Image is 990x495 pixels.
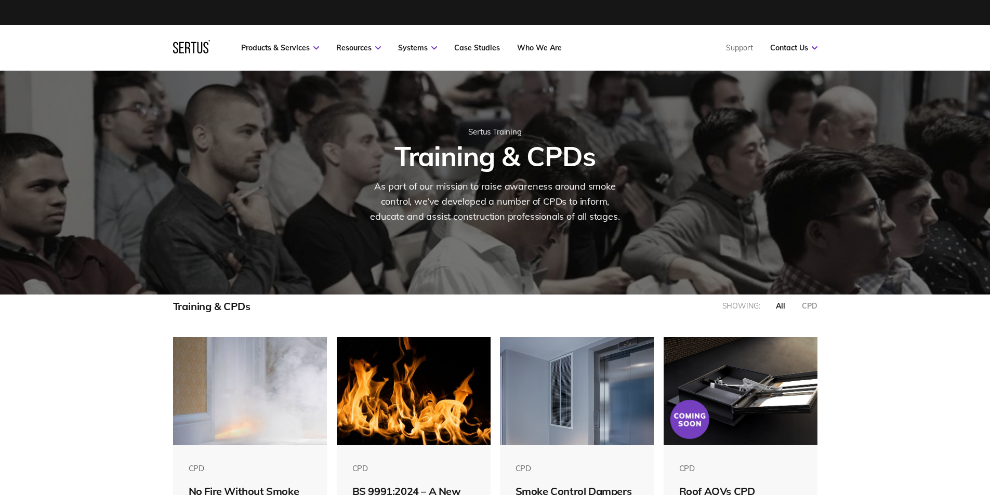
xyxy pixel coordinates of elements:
[173,300,250,313] div: Training & CPDs
[365,179,625,224] div: As part of our mission to raise awareness around smoke control, we’ve developed a number of CPDs ...
[802,301,817,311] div: CPD
[726,43,753,52] a: Support
[679,463,802,473] div: CPD
[212,139,779,173] h1: Training & CPDs
[352,463,476,473] div: CPD
[722,301,760,311] div: Showing:
[770,43,817,52] a: Contact Us
[517,43,562,52] a: Who We Are
[189,463,312,473] div: CPD
[336,43,381,52] a: Resources
[398,43,437,52] a: Systems
[212,127,779,137] div: Sertus Training
[241,43,319,52] a: Products & Services
[454,43,500,52] a: Case Studies
[776,301,785,311] div: all
[516,463,639,473] div: CPD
